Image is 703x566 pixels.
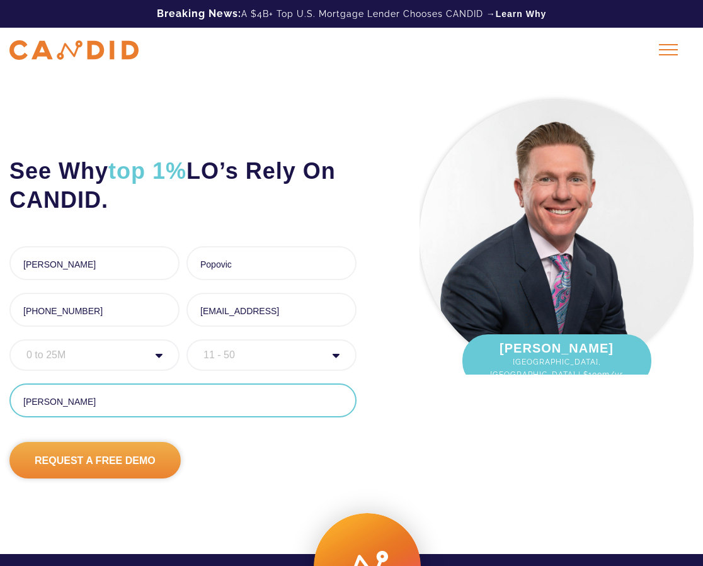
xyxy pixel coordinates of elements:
input: Last Name * [186,246,357,280]
b: Breaking News: [157,8,241,20]
a: Learn Why [496,8,547,20]
input: Request A Free Demo [9,442,181,478]
input: Phone * [9,293,180,327]
div: [PERSON_NAME] [462,334,651,387]
span: top 1% [108,158,186,184]
input: First Name * [9,246,180,280]
img: CANDID APP [9,40,139,60]
input: Email * [186,293,357,327]
span: [GEOGRAPHIC_DATA], [GEOGRAPHIC_DATA] | $100m/yr [475,356,639,381]
h2: See Why LO’s Rely On CANDID. [9,157,357,215]
input: Referred by [9,383,357,417]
